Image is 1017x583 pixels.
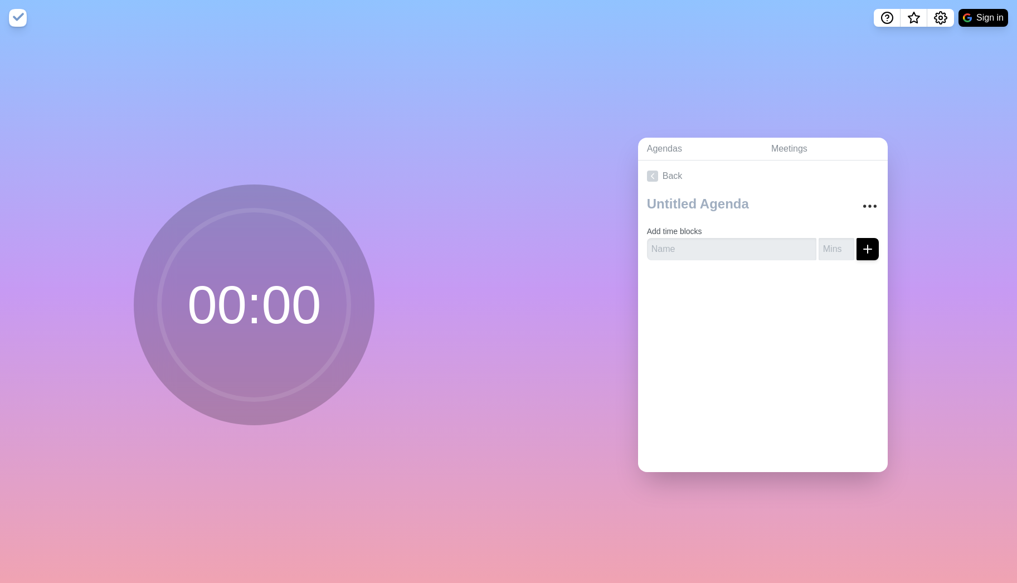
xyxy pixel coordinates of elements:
[647,238,816,260] input: Name
[859,195,881,217] button: More
[647,227,702,236] label: Add time blocks
[762,138,888,161] a: Meetings
[874,9,901,27] button: Help
[901,9,927,27] button: What’s new
[9,9,27,27] img: timeblocks logo
[638,161,888,192] a: Back
[963,13,972,22] img: google logo
[927,9,954,27] button: Settings
[958,9,1008,27] button: Sign in
[638,138,762,161] a: Agendas
[819,238,854,260] input: Mins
